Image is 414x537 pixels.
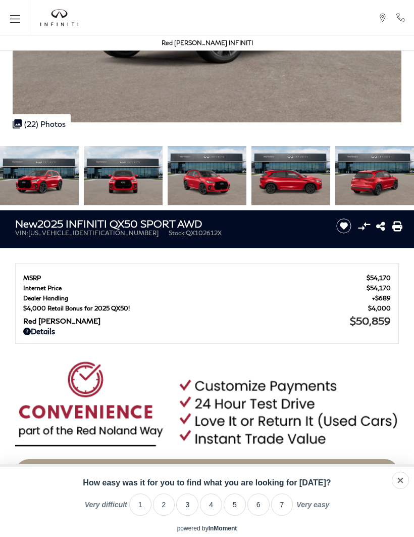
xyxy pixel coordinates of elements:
[176,494,198,516] li: 3
[23,274,367,282] span: MSRP
[153,494,175,516] li: 2
[23,304,391,312] a: $4,000 Retail Bonus for 2025 QX50! $4,000
[224,494,246,516] li: 5
[368,304,391,312] span: $4,000
[23,284,367,292] span: Internet Price
[129,494,151,516] li: 1
[367,284,391,292] span: $54,170
[15,229,28,237] span: VIN:
[84,146,163,205] img: New 2025 DYNAMIC SUNSTON INFINITI SPORT AWD image 2
[392,220,402,232] a: Print this New 2025 INFINITI QX50 SPORT AWD
[15,218,324,229] h1: 2025 INFINITI QX50 SPORT AWD
[169,229,186,237] span: Stock:
[271,494,293,516] li: 7
[162,39,253,47] a: Red [PERSON_NAME] INFINITI
[296,501,329,516] label: Very easy
[356,218,372,234] button: Compare Vehicle
[28,229,159,237] span: [US_VEHICLE_IDENTIFICATION_NUMBER]
[23,294,391,302] a: Dealer Handling $689
[333,218,355,234] button: Save vehicle
[40,9,78,26] a: infiniti
[23,315,391,327] a: Red [PERSON_NAME] $50,859
[209,525,237,532] a: InMoment
[23,317,350,325] span: Red [PERSON_NAME]
[367,274,391,282] span: $54,170
[247,494,270,516] li: 6
[15,459,399,487] a: Start Your Deal
[350,315,391,327] span: $50,859
[23,327,391,336] a: Details
[251,146,330,205] img: New 2025 DYNAMIC SUNSTON INFINITI SPORT AWD image 4
[168,146,246,205] img: New 2025 DYNAMIC SUNSTON INFINITI SPORT AWD image 3
[200,494,222,516] li: 4
[177,525,237,532] div: powered by inmoment
[335,146,414,205] img: New 2025 DYNAMIC SUNSTON INFINITI SPORT AWD image 5
[85,501,127,516] label: Very difficult
[23,294,372,302] span: Dealer Handling
[15,217,37,230] strong: New
[23,284,391,292] a: Internet Price $54,170
[392,472,409,489] div: Close survey
[186,229,222,237] span: QX102612X
[376,220,385,232] a: Share this New 2025 INFINITI QX50 SPORT AWD
[23,304,368,312] span: $4,000 Retail Bonus for 2025 QX50!
[8,114,71,133] div: (22) Photos
[40,9,78,26] img: INFINITI
[372,294,391,302] span: $689
[23,274,391,282] a: MSRP $54,170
